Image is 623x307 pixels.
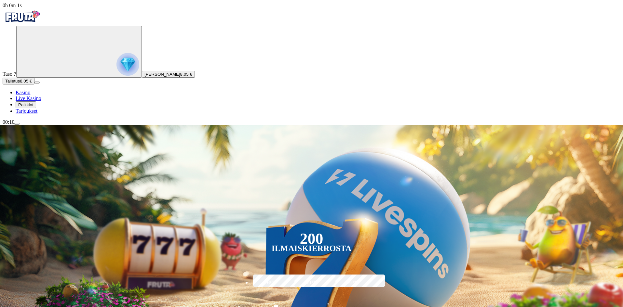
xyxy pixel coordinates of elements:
[293,274,331,292] label: €150
[3,3,22,8] span: user session time
[3,8,620,114] nav: Primary
[116,53,139,76] img: reward progress
[3,119,14,125] span: 00:10
[144,72,180,77] span: [PERSON_NAME]
[16,96,41,101] a: poker-chip iconLive Kasino
[180,72,192,77] span: 8.05 €
[3,71,16,77] span: Taso 7
[3,20,42,26] a: Fruta
[16,90,30,95] span: Kasino
[16,108,37,114] span: Tarjoukset
[18,102,34,107] span: Palkkiot
[142,71,195,78] button: [PERSON_NAME]8.05 €
[3,8,42,25] img: Fruta
[16,101,36,108] button: reward iconPalkkiot
[16,96,41,101] span: Live Kasino
[272,245,352,252] div: Ilmaiskierrosta
[16,108,37,114] a: gift-inverted iconTarjoukset
[251,274,289,292] label: €50
[16,90,30,95] a: diamond iconKasino
[334,274,372,292] label: €250
[300,235,323,243] div: 200
[5,79,20,83] span: Talletus
[20,79,32,83] span: 8.05 €
[14,123,20,125] button: menu
[34,82,40,83] button: menu
[3,78,34,84] button: Talletusplus icon8.05 €
[16,26,142,78] button: reward progress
